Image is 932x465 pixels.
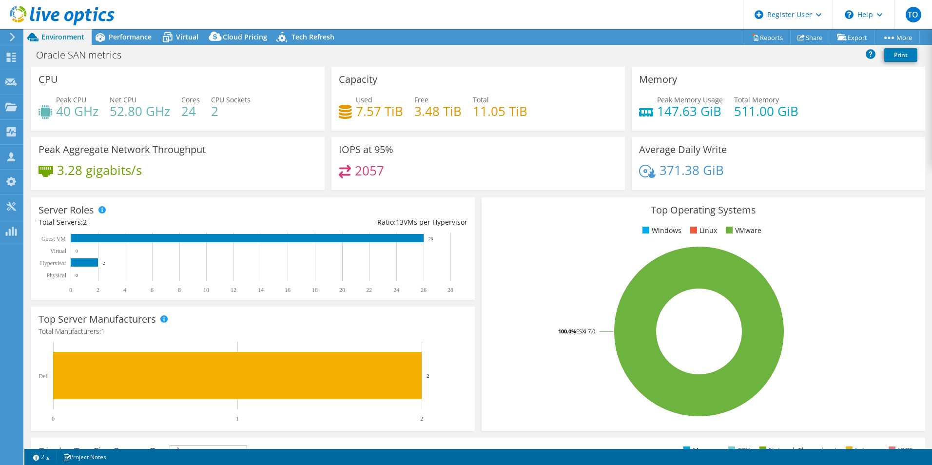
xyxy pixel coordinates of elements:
h3: IOPS at 95% [339,144,393,155]
h3: Memory [639,74,677,85]
h4: 2057 [355,165,384,176]
h4: 52.80 GHz [110,106,170,116]
h3: Average Daily Write [639,144,727,155]
text: 0 [76,249,78,253]
span: Environment [41,32,84,41]
text: Guest VM [41,235,66,242]
text: 2 [103,261,105,266]
h3: Server Roles [39,205,94,215]
h3: Top Operating Systems [489,205,918,215]
a: 2 [26,451,57,463]
span: IOPS [170,446,247,457]
text: 12 [231,287,236,293]
text: 0 [52,415,55,422]
a: Project Notes [56,451,113,463]
div: Ratio: VMs per Hypervisor [253,217,467,228]
text: Physical [46,272,66,279]
li: VMware [723,225,761,236]
span: CPU Sockets [211,95,251,104]
tspan: ESXi 7.0 [576,328,595,335]
text: Dell [39,373,49,380]
span: Virtual [176,32,198,41]
text: 24 [393,287,399,293]
text: 28 [447,287,453,293]
text: 2 [97,287,99,293]
h4: 3.48 TiB [414,106,462,116]
span: 1 [101,327,105,336]
li: Memory [681,445,719,456]
h4: 11.05 TiB [473,106,527,116]
h4: 3.28 gigabits/s [57,165,142,175]
span: 13 [396,217,404,227]
span: 2 [83,217,87,227]
text: 10 [203,287,209,293]
tspan: 100.0% [558,328,576,335]
text: 4 [123,287,126,293]
h4: 371.38 GiB [660,165,724,175]
text: 6 [151,287,154,293]
text: 20 [339,287,345,293]
text: 18 [312,287,318,293]
h4: 24 [181,106,200,116]
a: Print [884,48,917,62]
text: 22 [366,287,372,293]
span: Total Memory [734,95,779,104]
text: 26 [421,287,427,293]
h4: Total Manufacturers: [39,326,467,337]
span: Cloud Pricing [223,32,267,41]
h4: 147.63 GiB [657,106,723,116]
span: Net CPU [110,95,136,104]
h3: Peak Aggregate Network Throughput [39,144,206,155]
span: Used [356,95,372,104]
text: 14 [258,287,264,293]
svg: \n [845,10,854,19]
span: Free [414,95,428,104]
h3: Capacity [339,74,377,85]
a: Export [830,30,875,45]
text: Virtual [50,248,67,254]
text: 8 [178,287,181,293]
li: Latency [843,445,880,456]
div: Total Servers: [39,217,253,228]
h4: 7.57 TiB [356,106,403,116]
text: 0 [69,287,72,293]
h4: 40 GHz [56,106,98,116]
li: CPU [726,445,751,456]
a: More [874,30,920,45]
a: Reports [744,30,791,45]
span: Peak CPU [56,95,86,104]
li: IOPS [886,445,913,456]
h4: 2 [211,106,251,116]
span: Total [473,95,489,104]
span: Tech Refresh [291,32,334,41]
h1: Oracle SAN metrics [32,50,136,60]
span: Cores [181,95,200,104]
span: Peak Memory Usage [657,95,723,104]
text: 2 [427,373,429,379]
a: Share [790,30,830,45]
h4: 511.00 GiB [734,106,798,116]
h3: Top Server Manufacturers [39,314,156,325]
text: 16 [285,287,291,293]
li: Windows [640,225,681,236]
text: 2 [420,415,423,422]
li: Linux [688,225,717,236]
span: TO [906,7,921,22]
text: 26 [428,236,433,241]
text: 0 [76,273,78,278]
text: Hypervisor [40,260,66,267]
span: Performance [109,32,152,41]
text: 1 [236,415,239,422]
li: Network Throughput [757,445,837,456]
h3: CPU [39,74,58,85]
